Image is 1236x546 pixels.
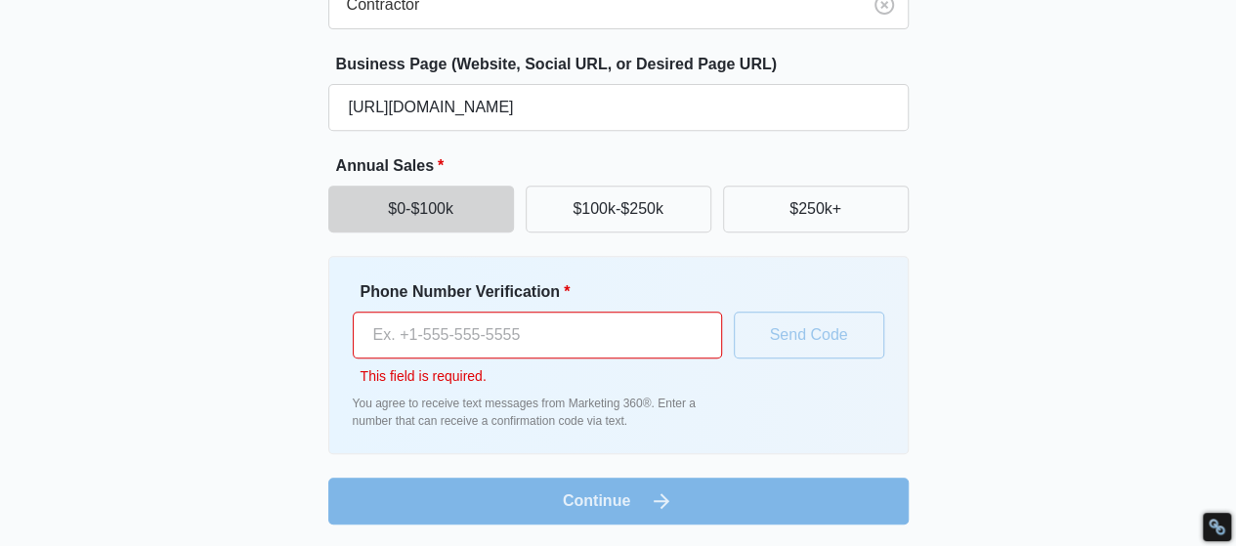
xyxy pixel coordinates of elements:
button: $250k+ [723,186,909,232]
input: e.g. janesplumbing.com [328,84,909,131]
div: Restore Info Box &#10;&#10;NoFollow Info:&#10; META-Robots NoFollow: &#09;true&#10; META-Robots N... [1208,518,1226,536]
input: Ex. +1-555-555-5555 [353,312,722,358]
label: Annual Sales [336,154,916,178]
p: You agree to receive text messages from Marketing 360®. Enter a number that can receive a confirm... [353,395,722,430]
button: $100k-$250k [526,186,711,232]
button: $0-$100k [328,186,514,232]
p: This field is required. [361,366,722,387]
label: Phone Number Verification [361,280,730,304]
label: Business Page (Website, Social URL, or Desired Page URL) [336,53,916,76]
